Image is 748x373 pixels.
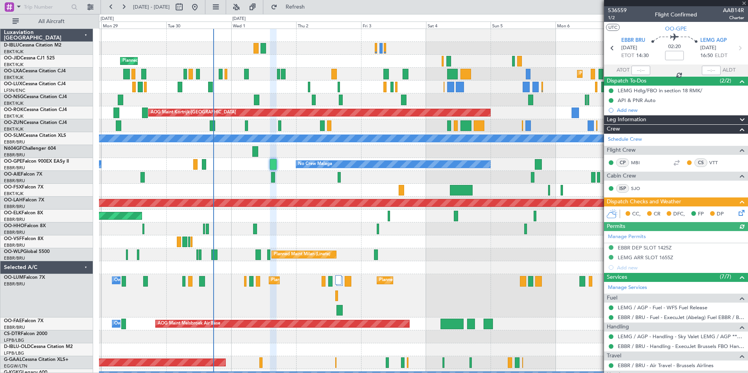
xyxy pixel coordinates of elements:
[700,37,727,45] span: LEMG AGP
[607,323,629,332] span: Handling
[20,19,83,24] span: All Aircraft
[4,357,68,362] a: G-GAALCessna Citation XLS+
[631,159,649,166] a: MBI
[4,249,23,254] span: OO-WLP
[133,4,170,11] span: [DATE] - [DATE]
[4,325,25,330] a: EBBR/BRU
[279,4,312,10] span: Refresh
[4,237,22,241] span: OO-VSF
[232,16,246,22] div: [DATE]
[607,146,636,155] span: Flight Crew
[274,249,330,260] div: Planned Maint Milan (Linate)
[4,113,23,119] a: EBKT/KJK
[4,152,25,158] a: EBBR/BRU
[700,52,713,60] span: 16:50
[617,66,629,74] span: ATOT
[655,11,697,19] div: Flight Confirmed
[618,304,707,311] a: LEMG / AGP - Fuel - WFS Fuel Release
[122,55,214,67] div: Planned Maint Kortrijk-[GEOGRAPHIC_DATA]
[267,1,314,13] button: Refresh
[361,22,426,29] div: Fri 3
[4,255,25,261] a: EBBR/BRU
[4,146,22,151] span: N604GF
[673,210,685,218] span: DFC,
[4,69,66,74] a: OO-LXACessna Citation CJ4
[114,318,167,330] div: Owner Melsbroek Air Base
[4,178,25,184] a: EBBR/BRU
[4,332,47,336] a: CS-DTRFalcon 2000
[4,146,56,151] a: N604GFChallenger 604
[720,273,731,281] span: (7/7)
[616,184,629,193] div: ISP
[607,351,621,360] span: Travel
[4,319,22,323] span: OO-FAE
[607,77,646,86] span: Dispatch To-Dos
[4,139,25,145] a: EBBR/BRU
[4,49,23,55] a: EBKT/KJK
[114,274,167,286] div: Owner Melsbroek Air Base
[632,210,641,218] span: CC,
[607,125,620,134] span: Crew
[298,158,332,170] div: No Crew Malaga
[158,318,220,330] div: AOG Maint Melsbroek Air Base
[4,281,25,287] a: EBBR/BRU
[607,294,617,303] span: Fuel
[617,107,744,113] div: Add new
[4,198,44,203] a: OO-LAHFalcon 7X
[606,24,620,31] button: UTC
[717,210,724,218] span: DP
[4,133,66,138] a: OO-SLMCessna Citation XLS
[491,22,556,29] div: Sun 5
[715,52,727,60] span: ELDT
[607,273,627,282] span: Services
[379,274,521,286] div: Planned Maint [GEOGRAPHIC_DATA] ([GEOGRAPHIC_DATA] National)
[4,224,46,228] a: OO-HHOFalcon 8X
[101,22,166,29] div: Mon 29
[4,120,23,125] span: OO-ZUN
[4,172,42,177] a: OO-AIEFalcon 7X
[4,344,31,349] span: D-IBLU-OLD
[621,37,645,45] span: EBBR BRU
[4,217,25,222] a: EBBR/BRU
[4,230,25,235] a: EBBR/BRU
[4,56,20,61] span: OO-JID
[631,185,649,192] a: SJO
[4,275,45,280] a: OO-LUMFalcon 7X
[4,363,27,369] a: EGGW/LTN
[618,333,744,340] a: LEMG / AGP - Handling - Sky Valet LEMG / AGP ***My Handling***
[4,344,73,349] a: D-IBLU-OLDCessna Citation M2
[4,319,43,323] a: OO-FAEFalcon 7X
[4,69,22,74] span: OO-LXA
[720,77,731,85] span: (2/2)
[4,224,24,228] span: OO-HHO
[4,337,24,343] a: LFPB/LBG
[4,198,23,203] span: OO-LAH
[4,75,23,81] a: EBKT/KJK
[101,16,114,22] div: [DATE]
[4,275,23,280] span: OO-LUM
[271,274,413,286] div: Planned Maint [GEOGRAPHIC_DATA] ([GEOGRAPHIC_DATA] National)
[608,14,627,21] span: 1/2
[426,22,491,29] div: Sat 4
[4,120,67,125] a: OO-ZUNCessna Citation CJ4
[618,314,744,321] a: EBBR / BRU - Fuel - ExecuJet (Abelag) Fuel EBBR / BRU
[4,95,23,99] span: OO-NSG
[4,82,22,86] span: OO-LUX
[4,211,22,215] span: OO-ELK
[4,237,43,241] a: OO-VSFFalcon 8X
[24,1,69,13] input: Trip Number
[4,88,25,93] a: LFSN/ENC
[4,108,67,112] a: OO-ROKCessna Citation CJ4
[166,22,231,29] div: Tue 30
[4,249,50,254] a: OO-WLPGlobal 5500
[621,52,634,60] span: ETOT
[618,362,714,369] a: EBBR / BRU - Air Travel - Brussels Airlines
[4,204,25,210] a: EBBR/BRU
[4,159,22,164] span: OO-GPE
[296,22,361,29] div: Thu 2
[4,126,23,132] a: EBKT/KJK
[4,242,25,248] a: EBBR/BRU
[9,15,85,28] button: All Aircraft
[668,43,681,51] span: 02:20
[621,44,637,52] span: [DATE]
